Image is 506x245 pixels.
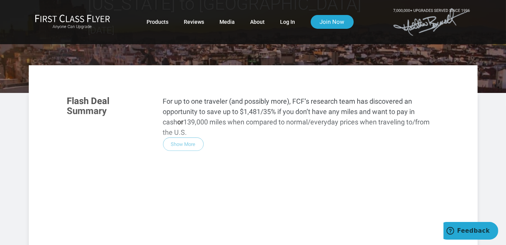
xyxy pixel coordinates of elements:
[35,24,110,30] small: Anyone Can Upgrade
[184,15,204,29] a: Reviews
[311,15,354,29] a: Join Now
[35,14,110,22] img: First Class Flyer
[67,96,152,116] h3: Flash Deal Summary
[163,96,439,137] p: For up to one traveler (and possibly more), FCF’s research team has discovered an opportunity to ...
[147,15,169,29] a: Products
[251,15,265,29] a: About
[220,15,235,29] a: Media
[443,222,498,241] iframe: Opens a widget where you can find more information
[280,15,295,29] a: Log In
[35,14,110,30] a: First Class FlyerAnyone Can Upgrade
